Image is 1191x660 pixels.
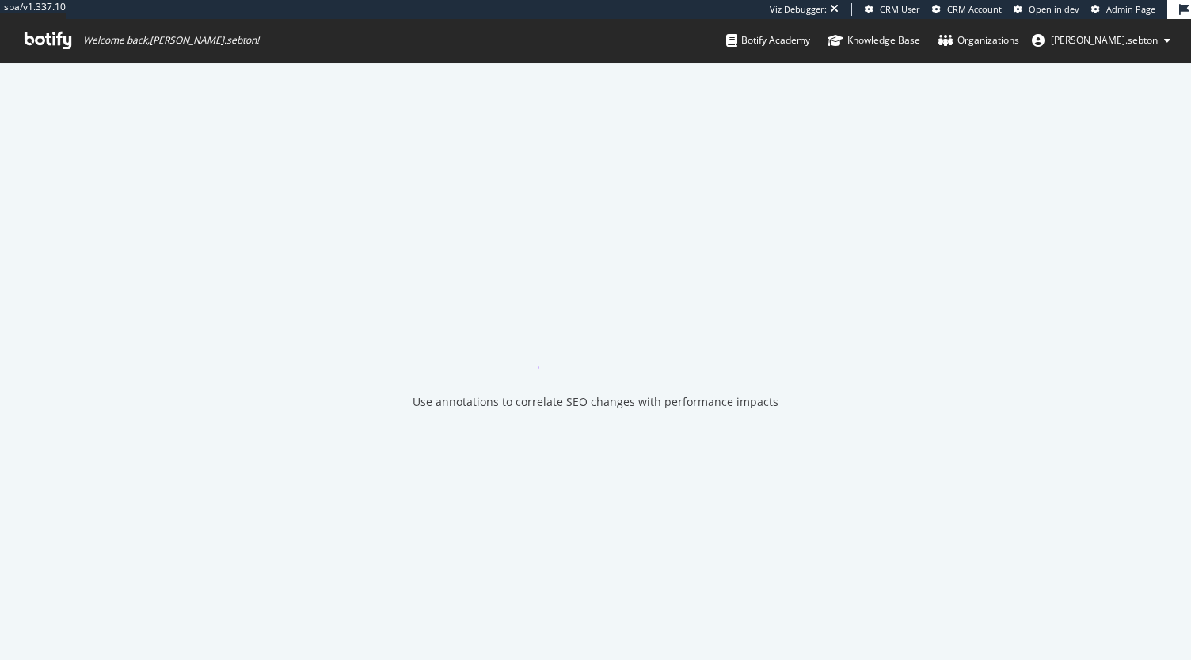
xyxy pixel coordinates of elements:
[938,19,1019,62] a: Organizations
[726,32,810,48] div: Botify Academy
[770,3,827,16] div: Viz Debugger:
[932,3,1002,16] a: CRM Account
[1014,3,1079,16] a: Open in dev
[865,3,920,16] a: CRM User
[947,3,1002,15] span: CRM Account
[538,312,653,369] div: animation
[726,19,810,62] a: Botify Academy
[828,19,920,62] a: Knowledge Base
[1091,3,1155,16] a: Admin Page
[1051,33,1158,47] span: anne.sebton
[1106,3,1155,15] span: Admin Page
[1019,28,1183,53] button: [PERSON_NAME].sebton
[880,3,920,15] span: CRM User
[938,32,1019,48] div: Organizations
[83,34,259,47] span: Welcome back, [PERSON_NAME].sebton !
[828,32,920,48] div: Knowledge Base
[413,394,778,410] div: Use annotations to correlate SEO changes with performance impacts
[1029,3,1079,15] span: Open in dev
